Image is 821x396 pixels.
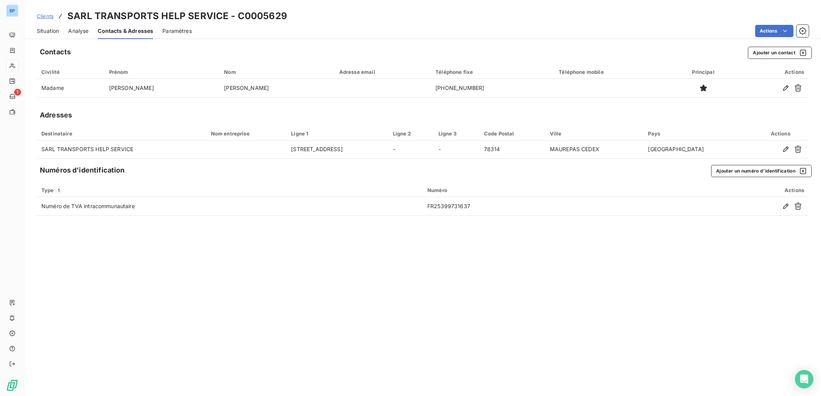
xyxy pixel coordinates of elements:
[748,47,812,59] button: Ajouter un contact
[41,130,202,137] div: Destinataire
[757,130,804,137] div: Actions
[393,130,429,137] div: Ligne 2
[14,89,21,96] span: 1
[162,27,192,35] span: Paramètres
[37,12,54,20] a: Clients
[37,13,54,19] span: Clients
[755,25,793,37] button: Actions
[6,379,18,391] img: Logo LeanPay
[40,165,125,176] h5: Numéros d’identification
[648,130,747,137] div: Pays
[105,79,219,97] td: [PERSON_NAME]
[662,187,804,193] div: Actions
[6,5,18,17] div: BP
[674,69,733,75] div: Principal
[211,130,282,137] div: Nom entreprise
[37,197,423,215] td: Numéro de TVA intracommunautaire
[67,9,287,23] h3: SARL TRANSPORTS HELP SERVICE - C0005629
[643,140,752,159] td: [GEOGRAPHIC_DATA]
[479,140,545,159] td: 78314
[56,187,62,194] span: 1
[37,27,59,35] span: Situation
[109,69,215,75] div: Prénom
[438,130,475,137] div: Ligne 3
[434,140,479,159] td: -
[435,69,550,75] div: Téléphone fixe
[68,27,88,35] span: Analyse
[484,130,541,137] div: Code Postal
[741,69,804,75] div: Actions
[291,130,383,137] div: Ligne 1
[339,69,426,75] div: Adresse email
[40,47,71,57] h5: Contacts
[427,187,653,193] div: Numéro
[423,197,657,215] td: FR25399731637
[37,140,206,159] td: SARL TRANSPORTS HELP SERVICE
[711,165,812,177] button: Ajouter un numéro d’identification
[545,140,644,159] td: MAUREPAS CEDEX
[559,69,665,75] div: Téléphone mobile
[41,187,418,194] div: Type
[431,79,554,97] td: [PHONE_NUMBER]
[388,140,434,159] td: -
[224,69,330,75] div: Nom
[795,370,813,388] div: Open Intercom Messenger
[286,140,388,159] td: [STREET_ADDRESS]
[40,110,72,121] h5: Adresses
[37,79,105,97] td: Madame
[550,130,639,137] div: Ville
[219,79,334,97] td: [PERSON_NAME]
[41,69,100,75] div: Civilité
[98,27,153,35] span: Contacts & Adresses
